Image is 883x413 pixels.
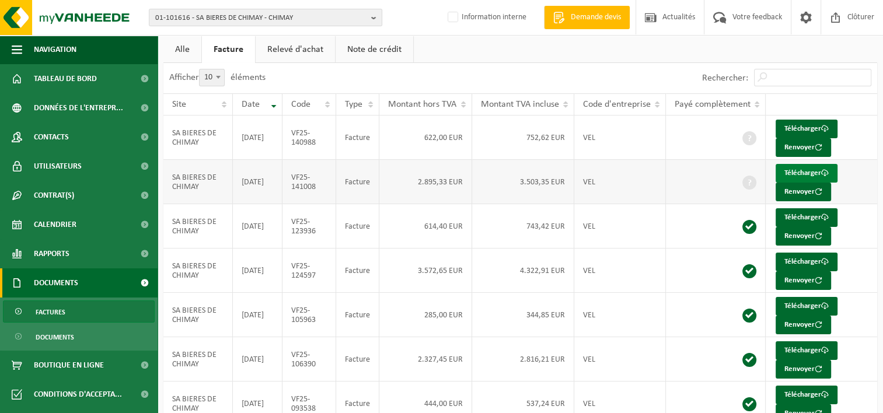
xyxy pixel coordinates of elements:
td: Facture [336,204,379,249]
a: Factures [3,300,155,323]
td: 2.816,21 EUR [472,337,574,381]
td: SA BIERES DE CHIMAY [163,337,233,381]
td: SA BIERES DE CHIMAY [163,116,233,160]
span: Boutique en ligne [34,351,104,380]
td: SA BIERES DE CHIMAY [163,160,233,204]
td: 622,00 EUR [379,116,472,160]
a: Relevé d'achat [256,36,335,63]
a: Télécharger [776,253,837,271]
td: SA BIERES DE CHIMAY [163,204,233,249]
td: VEL [574,204,666,249]
a: Télécharger [776,164,837,183]
td: [DATE] [233,204,282,249]
span: Documents [36,326,74,348]
td: 285,00 EUR [379,293,472,337]
td: [DATE] [233,337,282,381]
a: Télécharger [776,386,837,404]
span: Site [172,100,186,109]
td: 344,85 EUR [472,293,574,337]
span: 01-101616 - SA BIERES DE CHIMAY - CHIMAY [155,9,367,27]
td: [DATE] [233,293,282,337]
td: 2.895,33 EUR [379,160,472,204]
a: Télécharger [776,120,837,138]
a: Documents [3,325,155,348]
span: Utilisateurs [34,152,82,181]
td: VEL [574,249,666,293]
span: Factures [36,301,65,323]
td: VEL [574,116,666,160]
a: Télécharger [776,208,837,227]
span: Montant hors TVA [388,100,456,109]
button: Renvoyer [776,271,831,290]
td: SA BIERES DE CHIMAY [163,293,233,337]
td: 752,62 EUR [472,116,574,160]
span: 10 [200,69,224,86]
a: Alle [163,36,201,63]
td: 3.503,35 EUR [472,160,574,204]
a: Facture [202,36,255,63]
td: 4.322,91 EUR [472,249,574,293]
td: 614,40 EUR [379,204,472,249]
td: VF25-141008 [282,160,336,204]
span: Payé complètement [675,100,751,109]
td: VF25-105963 [282,293,336,337]
td: 743,42 EUR [472,204,574,249]
button: 01-101616 - SA BIERES DE CHIMAY - CHIMAY [149,9,382,26]
span: Tableau de bord [34,64,97,93]
td: VEL [574,160,666,204]
a: Demande devis [544,6,630,29]
button: Renvoyer [776,183,831,201]
td: Facture [336,249,379,293]
td: 2.327,45 EUR [379,337,472,381]
span: Contrat(s) [34,181,74,210]
button: Renvoyer [776,227,831,246]
td: Facture [336,116,379,160]
td: VEL [574,337,666,381]
span: Documents [34,268,78,297]
label: Rechercher: [702,73,748,83]
span: Calendrier [34,210,76,239]
span: Navigation [34,35,76,64]
td: [DATE] [233,116,282,160]
span: Code [291,100,310,109]
span: Type [345,100,362,109]
td: [DATE] [233,249,282,293]
button: Renvoyer [776,138,831,157]
a: Télécharger [776,341,837,360]
label: Information interne [445,9,526,26]
td: 3.572,65 EUR [379,249,472,293]
td: [DATE] [233,160,282,204]
td: SA BIERES DE CHIMAY [163,249,233,293]
span: Code d'entreprise [583,100,651,109]
button: Renvoyer [776,360,831,379]
span: 10 [199,69,225,86]
a: Télécharger [776,297,837,316]
td: Facture [336,293,379,337]
td: Facture [336,160,379,204]
td: Facture [336,337,379,381]
span: Données de l'entrepr... [34,93,123,123]
span: Montant TVA incluse [481,100,559,109]
td: VF25-124597 [282,249,336,293]
td: VEL [574,293,666,337]
td: VF25-123936 [282,204,336,249]
span: Demande devis [568,12,624,23]
td: VF25-106390 [282,337,336,381]
a: Note de crédit [336,36,413,63]
label: Afficher éléments [169,73,266,82]
button: Renvoyer [776,316,831,334]
span: Conditions d'accepta... [34,380,122,409]
td: VF25-140988 [282,116,336,160]
span: Date [242,100,260,109]
span: Contacts [34,123,69,152]
span: Rapports [34,239,69,268]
